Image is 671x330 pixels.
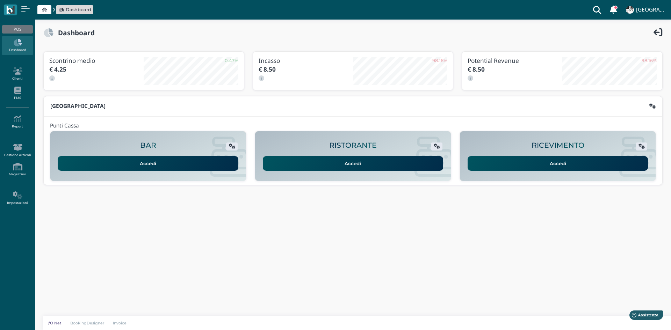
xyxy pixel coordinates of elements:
[2,36,33,55] a: Dashboard
[50,102,106,110] b: [GEOGRAPHIC_DATA]
[636,7,667,13] h4: [GEOGRAPHIC_DATA]
[2,189,33,208] a: Impostazioni
[621,308,665,324] iframe: Help widget launcher
[2,112,33,131] a: Report
[468,65,485,73] b: € 8.50
[53,29,95,36] h2: Dashboard
[6,6,14,14] img: logo
[58,156,238,171] a: Accedi
[140,141,156,149] h2: BAR
[66,6,91,13] span: Dashboard
[21,6,46,11] span: Assistenza
[2,160,33,179] a: Magazzino
[468,156,648,171] a: Accedi
[49,65,66,73] b: € 4.25
[2,25,33,34] div: POS
[2,84,33,103] a: PMS
[2,141,33,160] a: Gestione Articoli
[329,141,377,149] h2: RISTORANTE
[2,64,33,83] a: Clienti
[259,65,276,73] b: € 8.50
[49,57,144,64] h3: Scontrino medio
[625,1,667,18] a: ... [GEOGRAPHIC_DATA]
[468,57,562,64] h3: Potential Revenue
[259,57,353,64] h3: Incasso
[59,6,91,13] a: Dashboard
[263,156,443,171] a: Accedi
[532,141,584,149] h2: RICEVIMENTO
[626,6,634,14] img: ...
[50,123,79,129] h4: Punti Cassa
